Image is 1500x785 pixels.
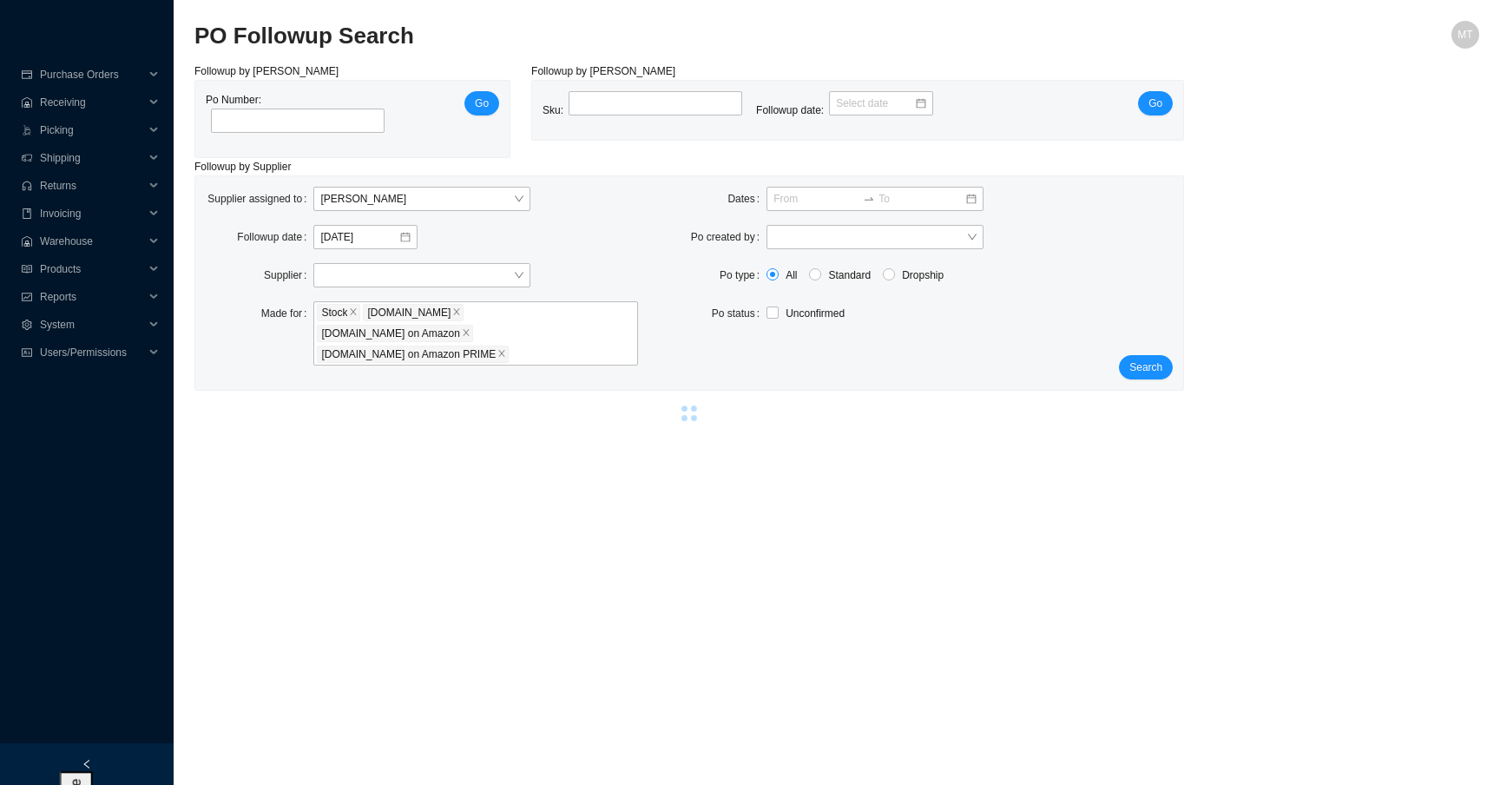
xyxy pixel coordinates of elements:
[40,339,144,366] span: Users/Permissions
[40,144,144,172] span: Shipping
[1138,91,1173,115] button: Go
[779,267,804,284] span: All
[462,328,470,339] span: close
[40,311,144,339] span: System
[1119,355,1173,379] button: Search
[237,225,313,249] label: Followup date:
[317,346,509,363] span: QualityBath.com on Amazon PRIME
[712,301,766,326] label: Po status:
[863,193,875,205] span: swap-right
[40,228,144,255] span: Warehouse
[194,161,291,173] span: Followup by Supplier
[1457,21,1472,49] span: MT
[691,225,766,249] label: Po created by:
[21,181,33,191] span: customer-service
[194,21,1158,51] h2: PO Followup Search
[727,187,766,211] label: Dates:
[1148,95,1162,112] span: Go
[206,91,398,147] div: Po Number:
[207,187,313,211] label: Supplier assigned to
[836,95,914,112] input: Select date
[194,65,339,77] span: Followup by [PERSON_NAME]
[475,95,489,112] span: Go
[317,304,360,321] span: Stock
[1129,359,1162,376] span: Search
[878,190,964,208] input: To
[40,61,144,89] span: Purchase Orders
[261,301,314,326] label: Made for:
[773,190,859,208] input: From
[321,346,496,362] span: [DOMAIN_NAME] on Amazon PRIME
[320,188,523,210] span: Chaya Amsel
[21,320,33,330] span: setting
[320,228,398,246] input: 8/19/2025
[821,267,878,284] span: Standard
[720,263,766,287] label: Po type:
[21,292,33,302] span: fund
[21,69,33,80] span: credit-card
[40,283,144,311] span: Reports
[543,91,947,129] div: Sku: Followup date:
[40,172,144,200] span: Returns
[264,263,313,287] label: Supplier:
[82,759,92,769] span: left
[367,305,451,320] span: [DOMAIN_NAME]
[349,307,358,318] span: close
[21,347,33,358] span: idcard
[464,91,499,115] button: Go
[895,267,951,284] span: Dropship
[497,349,506,360] span: close
[40,89,144,116] span: Receiving
[40,200,144,228] span: Invoicing
[317,325,472,342] span: QualityBath.com on Amazon
[21,264,33,274] span: read
[786,307,845,320] span: Unconfirmed
[321,305,347,320] span: Stock
[21,208,33,219] span: book
[363,304,464,321] span: QualityBath.com
[452,307,461,318] span: close
[863,193,875,205] span: to
[40,255,144,283] span: Products
[531,65,675,77] span: Followup by [PERSON_NAME]
[40,116,144,144] span: Picking
[321,326,459,341] span: [DOMAIN_NAME] on Amazon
